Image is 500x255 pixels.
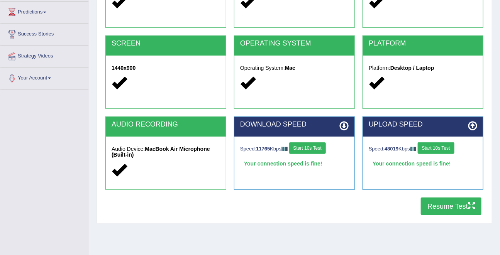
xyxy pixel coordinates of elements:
[289,142,326,154] button: Start 10s Test
[240,65,349,71] h5: Operating System:
[369,158,477,169] div: Your connection speed is fine!
[240,121,349,128] h2: DOWNLOAD SPEED
[112,146,210,158] strong: MacBook Air Microphone (Built-in)
[369,65,477,71] h5: Platform:
[369,142,477,156] div: Speed: Kbps
[281,147,288,151] img: ajax-loader-fb-connection.gif
[112,65,136,71] strong: 1440x900
[240,40,349,47] h2: OPERATING SYSTEM
[385,146,398,152] strong: 48019
[112,121,220,128] h2: AUDIO RECORDING
[112,40,220,47] h2: SCREEN
[418,142,454,154] button: Start 10s Test
[390,65,434,71] strong: Desktop / Laptop
[0,24,88,43] a: Success Stories
[240,158,349,169] div: Your connection speed is fine!
[0,2,88,21] a: Predictions
[112,146,220,158] h5: Audio Device:
[240,142,349,156] div: Speed: Kbps
[369,40,477,47] h2: PLATFORM
[410,147,416,151] img: ajax-loader-fb-connection.gif
[256,146,270,152] strong: 11765
[0,46,88,65] a: Strategy Videos
[421,198,481,215] button: Resume Test
[369,121,477,128] h2: UPLOAD SPEED
[285,65,295,71] strong: Mac
[0,68,88,87] a: Your Account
